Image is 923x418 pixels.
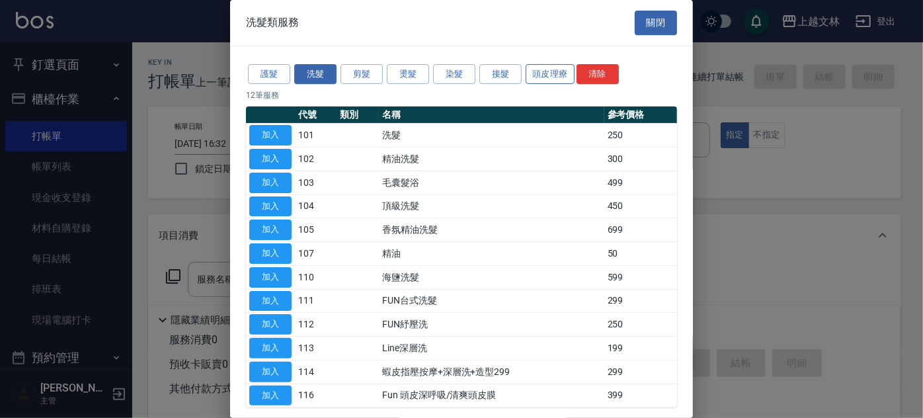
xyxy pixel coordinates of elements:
[249,149,292,169] button: 加入
[295,171,337,194] td: 103
[249,267,292,288] button: 加入
[295,242,337,266] td: 107
[604,337,677,360] td: 199
[526,64,575,85] button: 頭皮理療
[577,64,619,85] button: 清除
[604,289,677,313] td: 299
[604,384,677,407] td: 399
[387,64,429,85] button: 燙髮
[379,218,604,242] td: 香氛精油洗髮
[635,11,677,35] button: 關閉
[604,194,677,218] td: 450
[604,313,677,337] td: 250
[433,64,475,85] button: 染髮
[379,289,604,313] td: FUN台式洗髮
[249,314,292,335] button: 加入
[246,89,677,101] p: 12 筆服務
[379,106,604,124] th: 名稱
[249,125,292,146] button: 加入
[249,196,292,217] button: 加入
[249,362,292,382] button: 加入
[295,218,337,242] td: 105
[249,338,292,358] button: 加入
[604,124,677,147] td: 250
[341,64,383,85] button: 剪髮
[249,243,292,264] button: 加入
[379,265,604,289] td: 海鹽洗髮
[604,242,677,266] td: 50
[249,291,292,312] button: 加入
[295,384,337,407] td: 116
[479,64,522,85] button: 接髮
[379,194,604,218] td: 頂級洗髮
[379,171,604,194] td: 毛囊髮浴
[379,360,604,384] td: 蝦皮指壓按摩+深層洗+造型299
[604,218,677,242] td: 699
[295,124,337,147] td: 101
[295,147,337,171] td: 102
[294,64,337,85] button: 洗髮
[604,106,677,124] th: 參考價格
[295,337,337,360] td: 113
[295,106,337,124] th: 代號
[295,265,337,289] td: 110
[379,337,604,360] td: Line深層洗
[379,313,604,337] td: FUN紓壓洗
[604,265,677,289] td: 599
[249,386,292,406] button: 加入
[295,360,337,384] td: 114
[604,147,677,171] td: 300
[295,194,337,218] td: 104
[295,289,337,313] td: 111
[249,173,292,193] button: 加入
[379,124,604,147] td: 洗髮
[379,147,604,171] td: 精油洗髮
[248,64,290,85] button: 護髮
[246,16,299,29] span: 洗髮類服務
[249,220,292,240] button: 加入
[337,106,380,124] th: 類別
[604,171,677,194] td: 499
[379,242,604,266] td: 精油
[379,384,604,407] td: Fun 頭皮深呼吸/清爽頭皮膜
[295,313,337,337] td: 112
[604,360,677,384] td: 299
